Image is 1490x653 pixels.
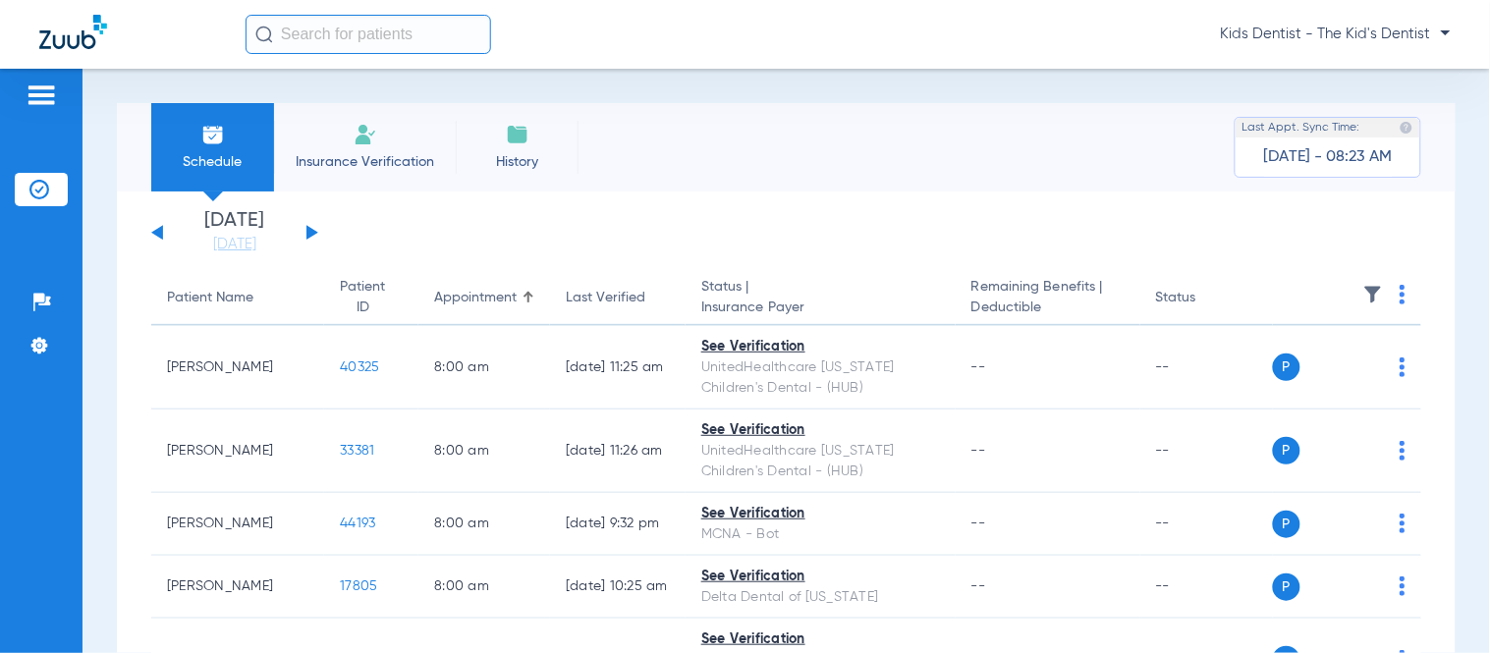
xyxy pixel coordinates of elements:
[340,277,385,318] div: Patient ID
[255,26,273,43] img: Search Icon
[39,15,107,49] img: Zuub Logo
[701,629,940,650] div: See Verification
[434,288,517,308] div: Appointment
[166,152,259,172] span: Schedule
[1140,556,1273,619] td: --
[340,360,379,374] span: 40325
[566,288,645,308] div: Last Verified
[701,504,940,524] div: See Verification
[176,235,294,254] a: [DATE]
[201,123,225,146] img: Schedule
[151,326,324,409] td: [PERSON_NAME]
[550,493,686,556] td: [DATE] 9:32 PM
[1363,285,1383,304] img: filter.svg
[1273,511,1300,538] span: P
[1264,147,1393,167] span: [DATE] - 08:23 AM
[418,493,550,556] td: 8:00 AM
[1392,559,1490,653] iframe: Chat Widget
[1400,441,1406,461] img: group-dot-blue.svg
[1140,326,1273,409] td: --
[550,556,686,619] td: [DATE] 10:25 AM
[506,123,529,146] img: History
[971,298,1125,318] span: Deductible
[701,441,940,482] div: UnitedHealthcare [US_STATE] Children's Dental - (HUB)
[167,288,253,308] div: Patient Name
[1273,354,1300,381] span: P
[1221,25,1451,44] span: Kids Dentist - The Kid's Dentist
[701,420,940,441] div: See Verification
[1140,493,1273,556] td: --
[176,211,294,254] li: [DATE]
[701,567,940,587] div: See Verification
[470,152,564,172] span: History
[701,298,940,318] span: Insurance Payer
[354,123,377,146] img: Manual Insurance Verification
[1140,271,1273,326] th: Status
[686,271,956,326] th: Status |
[340,579,377,593] span: 17805
[1400,357,1406,377] img: group-dot-blue.svg
[246,15,491,54] input: Search for patients
[418,556,550,619] td: 8:00 AM
[701,587,940,608] div: Delta Dental of [US_STATE]
[701,337,940,357] div: See Verification
[418,409,550,493] td: 8:00 AM
[1400,514,1406,533] img: group-dot-blue.svg
[434,288,534,308] div: Appointment
[1273,437,1300,464] span: P
[167,288,308,308] div: Patient Name
[1400,285,1406,304] img: group-dot-blue.svg
[956,271,1140,326] th: Remaining Benefits |
[340,517,375,530] span: 44193
[340,277,403,318] div: Patient ID
[1242,118,1360,137] span: Last Appt. Sync Time:
[340,444,374,458] span: 33381
[289,152,441,172] span: Insurance Verification
[151,409,324,493] td: [PERSON_NAME]
[418,326,550,409] td: 8:00 AM
[550,409,686,493] td: [DATE] 11:26 AM
[971,517,986,530] span: --
[151,556,324,619] td: [PERSON_NAME]
[971,444,986,458] span: --
[26,83,57,107] img: hamburger-icon
[701,357,940,399] div: UnitedHealthcare [US_STATE] Children's Dental - (HUB)
[1400,121,1413,135] img: last sync help info
[971,360,986,374] span: --
[971,579,986,593] span: --
[1140,409,1273,493] td: --
[566,288,670,308] div: Last Verified
[550,326,686,409] td: [DATE] 11:25 AM
[701,524,940,545] div: MCNA - Bot
[1273,573,1300,601] span: P
[151,493,324,556] td: [PERSON_NAME]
